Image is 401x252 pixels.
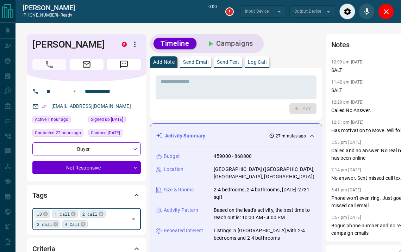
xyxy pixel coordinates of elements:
[32,142,141,155] div: Buyer
[32,116,85,125] div: Wed Aug 13 2025
[88,129,141,139] div: Tue Jul 29 2025
[32,187,141,204] div: Tags
[82,210,98,217] span: 2 call
[65,221,80,228] span: 4 Call
[165,132,205,140] p: Activity Summary
[35,210,50,218] div: JD
[156,129,316,142] div: Activity Summary27 minutes ago
[199,38,260,49] button: Campaigns
[23,12,75,18] p: [PHONE_NUMBER] -
[214,227,316,242] p: Listings in [GEOGRAPHIC_DATA] with 2-4 bedrooms and 2-4 bathrooms
[32,59,66,70] span: Call
[91,129,120,136] span: Claimed [DATE]
[42,104,46,109] svg: Email Verified
[80,210,106,218] div: 2 call
[70,87,79,96] button: Open
[214,186,316,201] p: 2-4 bedrooms, 2-4 bathrooms, [DATE]-2731 sqft
[52,210,78,218] div: 1 call
[37,210,42,217] span: JD
[378,4,394,19] div: Close
[70,59,104,70] span: Email
[164,153,180,160] p: Budget
[51,103,131,109] a: [EMAIL_ADDRESS][DOMAIN_NAME]
[276,133,306,139] p: 27 minutes ago
[164,166,183,173] p: Location
[214,166,316,180] p: [GEOGRAPHIC_DATA] ([GEOGRAPHIC_DATA], [GEOGRAPHIC_DATA], [GEOGRAPHIC_DATA])
[214,207,316,221] p: Based on the lead's activity, the best time to reach out is: 10:00 AM - 4:00 PM
[35,129,81,136] span: Contacted 22 hours ago
[107,59,141,70] span: Message
[23,4,75,12] a: [PERSON_NAME]
[331,39,350,50] h2: Notes
[214,153,252,160] p: 459000 - 868800
[164,207,198,214] p: Activity Pattern
[37,221,52,228] span: 3 call
[331,140,361,145] p: 5:55 pm [DATE]
[164,227,203,234] p: Repeated Interest
[248,60,267,64] p: Log Call
[331,60,364,64] p: 12:09 pm [DATE]
[217,60,239,64] p: Send Text
[32,129,85,139] div: Tue Aug 12 2025
[359,4,375,19] div: Mute
[331,120,364,125] p: 12:51 pm [DATE]
[208,4,217,19] p: 0:00
[35,116,68,123] span: Active 1 hour ago
[331,188,361,192] p: 5:41 pm [DATE]
[122,42,127,47] div: property.ca
[88,116,141,125] div: Sat Mar 18 2023
[331,167,361,172] p: 7:14 pm [DATE]
[61,13,73,18] span: ready
[164,186,194,193] p: Size & Rooms
[183,60,208,64] p: Send Email
[32,161,141,174] div: Not Responsive
[55,210,70,217] span: 1 call
[35,220,60,228] div: 3 call
[339,4,355,19] div: Audio Settings
[91,116,123,123] span: Signed up [DATE]
[62,220,88,228] div: 4 Call
[32,39,111,50] h1: [PERSON_NAME]
[129,214,138,224] button: Open
[331,80,364,85] p: 11:42 am [DATE]
[153,38,196,49] button: Timeline
[153,60,175,64] p: Add Note
[32,190,47,201] h2: Tags
[331,215,361,220] p: 5:57 pm [DATE]
[331,100,364,105] p: 12:20 pm [DATE]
